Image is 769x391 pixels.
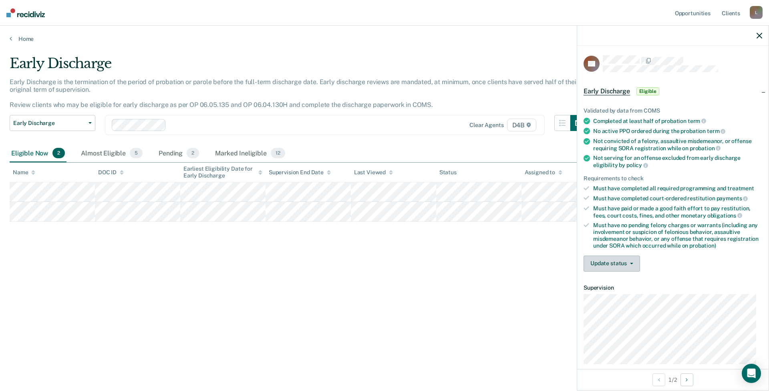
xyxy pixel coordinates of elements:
span: Early Discharge [584,87,630,95]
div: Pending [157,145,201,162]
div: Marked Ineligible [213,145,286,162]
span: D4B [507,119,536,131]
div: Assigned to [525,169,562,176]
span: term [688,118,706,124]
div: Name [13,169,35,176]
div: Status [439,169,457,176]
span: 5 [130,148,143,158]
div: Earliest Eligibility Date for Early Discharge [183,165,262,179]
div: Requirements to check [584,175,762,182]
div: Almost Eligible [79,145,144,162]
span: 12 [271,148,285,158]
div: Open Intercom Messenger [742,364,761,383]
span: Early Discharge [13,120,85,127]
button: Update status [584,256,640,272]
div: L [750,6,763,19]
span: term [707,128,725,134]
a: Home [10,35,759,42]
div: Must have no pending felony charges or warrants (including any involvement or suspicion of feloni... [593,222,762,249]
div: No active PPO ordered during the probation [593,127,762,135]
img: Recidiviz [6,8,45,17]
span: 2 [52,148,65,158]
div: Completed at least half of probation [593,117,762,125]
div: DOC ID [98,169,124,176]
button: Previous Opportunity [652,373,665,386]
div: Last Viewed [354,169,393,176]
span: 2 [187,148,199,158]
div: Early DischargeEligible [577,79,769,104]
span: probation) [689,242,716,249]
span: payments [717,195,748,202]
dt: Supervision [584,284,762,291]
div: Must have completed court-ordered restitution [593,195,762,202]
div: Not serving for an offense excluded from early discharge eligibility by [593,155,762,168]
div: Early Discharge [10,55,586,78]
span: obligations [707,212,742,219]
span: treatment [727,185,754,191]
div: 1 / 2 [577,369,769,390]
div: Must have completed all required programming and [593,185,762,192]
div: Clear agents [469,122,503,129]
div: Must have paid or made a good faith effort to pay restitution, fees, court costs, fines, and othe... [593,205,762,219]
p: Early Discharge is the termination of the period of probation or parole before the full-term disc... [10,78,578,109]
div: Eligible Now [10,145,66,162]
div: Not convicted of a felony, assaultive misdemeanor, or offense requiring SORA registration while on [593,138,762,151]
span: probation [690,145,721,151]
button: Next Opportunity [680,373,693,386]
div: Validated by data from COMS [584,107,762,114]
div: Supervision End Date [269,169,331,176]
span: policy [626,162,648,168]
span: Eligible [636,87,659,95]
